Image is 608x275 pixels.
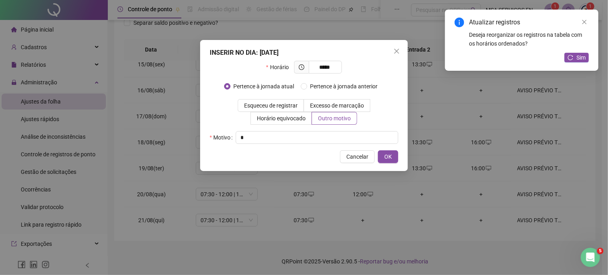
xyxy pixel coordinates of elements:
span: close [393,48,400,54]
div: Atualizar registros [469,18,589,27]
span: close [582,19,587,25]
button: Cancelar [340,150,375,163]
span: Pertence à jornada anterior [307,82,381,91]
span: Esqueceu de registrar [244,102,298,109]
span: OK [384,152,392,161]
span: info-circle [455,18,464,27]
label: Horário [266,61,294,74]
span: Sim [576,53,586,62]
span: Cancelar [346,152,368,161]
div: Deseja reorganizar os registros na tabela com os horários ordenados? [469,30,589,48]
span: 5 [597,248,604,254]
button: OK [378,150,398,163]
div: INSERIR NO DIA : [DATE] [210,48,398,58]
span: Excesso de marcação [310,102,364,109]
iframe: Intercom live chat [581,248,600,267]
span: Pertence à jornada atual [230,82,298,91]
span: clock-circle [299,64,304,70]
button: Close [390,45,403,58]
span: reload [568,55,573,60]
span: Horário equivocado [257,115,306,122]
a: Close [580,18,589,26]
span: Outro motivo [318,115,351,122]
label: Motivo [210,131,236,144]
button: Sim [564,53,589,62]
